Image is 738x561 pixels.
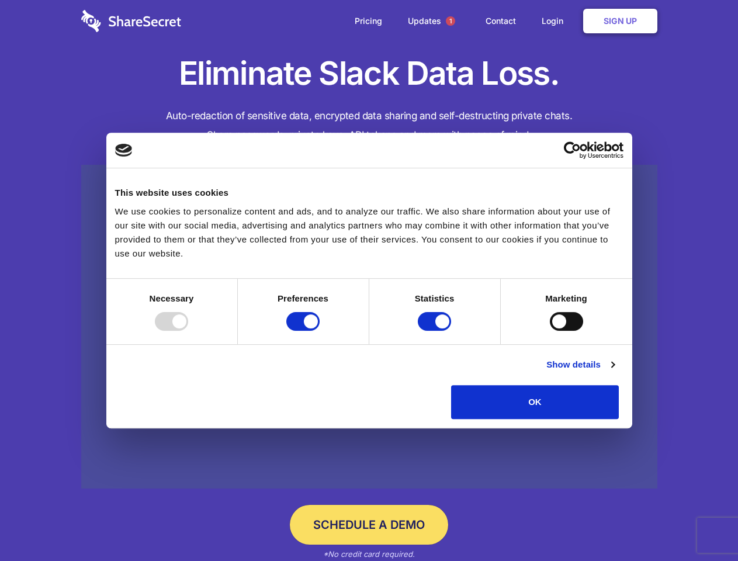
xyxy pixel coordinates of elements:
a: Usercentrics Cookiebot - opens in a new window [521,141,623,159]
div: This website uses cookies [115,186,623,200]
a: Contact [474,3,528,39]
h1: Eliminate Slack Data Loss. [81,53,657,95]
h4: Auto-redaction of sensitive data, encrypted data sharing and self-destructing private chats. Shar... [81,106,657,145]
strong: Statistics [415,293,455,303]
a: Schedule a Demo [290,505,448,545]
a: Show details [546,358,614,372]
img: logo [115,144,133,157]
button: OK [451,385,619,419]
strong: Necessary [150,293,194,303]
a: Wistia video thumbnail [81,165,657,489]
a: Pricing [343,3,394,39]
strong: Marketing [545,293,587,303]
div: We use cookies to personalize content and ads, and to analyze our traffic. We also share informat... [115,205,623,261]
a: Login [530,3,581,39]
em: *No credit card required. [323,549,415,559]
span: 1 [446,16,455,26]
a: Sign Up [583,9,657,33]
strong: Preferences [278,293,328,303]
img: logo-wordmark-white-trans-d4663122ce5f474addd5e946df7df03e33cb6a1c49d2221995e7729f52c070b2.svg [81,10,181,32]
